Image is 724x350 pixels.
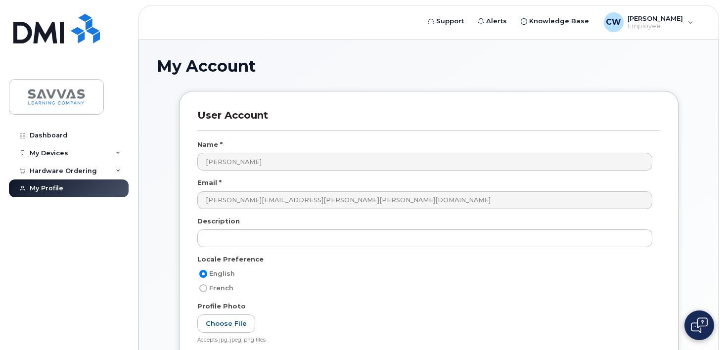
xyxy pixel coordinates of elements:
label: Name * [197,140,223,149]
input: English [199,270,207,278]
label: Profile Photo [197,302,246,311]
input: French [199,284,207,292]
h3: User Account [197,109,660,131]
label: Description [197,217,240,226]
img: Open chat [691,317,708,333]
span: English [209,270,235,277]
label: Locale Preference [197,255,264,264]
label: Email * [197,178,222,187]
h1: My Account [157,57,701,75]
label: Choose File [197,314,255,333]
span: French [209,284,233,292]
div: Accepts jpg, jpeg, png files [197,337,652,344]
